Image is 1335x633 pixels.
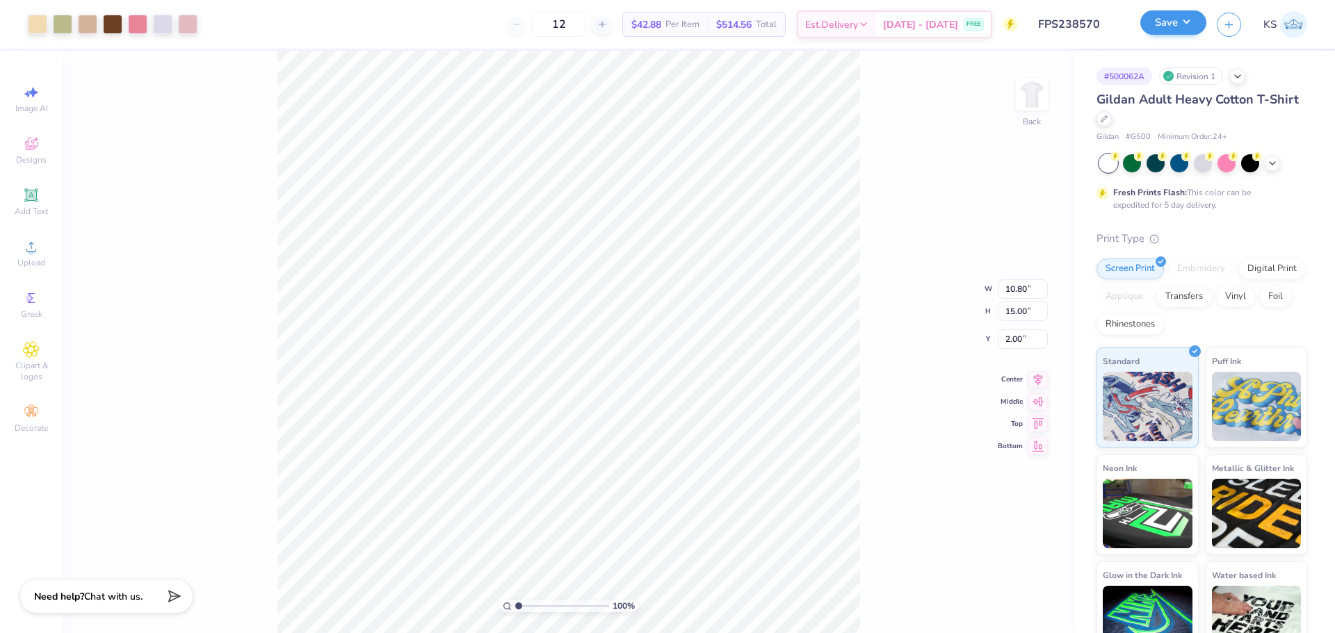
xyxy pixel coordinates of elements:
span: FREE [966,19,981,29]
span: Minimum Order: 24 + [1158,131,1227,143]
div: Rhinestones [1097,314,1164,335]
div: Applique [1097,286,1152,307]
span: Decorate [15,422,48,434]
span: Per Item [665,17,699,32]
span: Metallic & Glitter Ink [1212,461,1294,475]
span: Add Text [15,206,48,217]
span: Designs [16,154,47,165]
strong: Need help? [34,590,84,603]
img: Back [1018,81,1046,108]
span: Est. Delivery [805,17,858,32]
span: Middle [998,397,1023,406]
span: Top [998,419,1023,429]
span: 100 % [613,600,635,612]
img: Standard [1103,372,1192,441]
div: This color can be expedited for 5 day delivery. [1113,186,1284,211]
span: Bottom [998,441,1023,451]
div: Back [1023,115,1041,128]
div: Embroidery [1168,258,1234,279]
span: Image AI [15,103,48,114]
span: Upload [17,257,45,268]
div: Print Type [1097,231,1307,247]
span: $514.56 [716,17,752,32]
span: KS [1263,17,1277,33]
button: Save [1140,10,1206,35]
span: Center [998,375,1023,384]
span: Neon Ink [1103,461,1137,475]
img: Kath Sales [1280,11,1307,38]
span: Gildan [1097,131,1119,143]
span: Gildan Adult Heavy Cotton T-Shirt [1097,91,1299,108]
input: Untitled Design [1028,10,1130,38]
div: Screen Print [1097,258,1164,279]
span: Total [756,17,777,32]
span: Standard [1103,354,1140,368]
div: Foil [1259,286,1292,307]
span: [DATE] - [DATE] [883,17,958,32]
a: KS [1263,11,1307,38]
img: Neon Ink [1103,479,1192,548]
div: Digital Print [1238,258,1306,279]
span: Glow in the Dark Ink [1103,568,1182,582]
span: # G500 [1126,131,1151,143]
img: Metallic & Glitter Ink [1212,479,1302,548]
div: Transfers [1156,286,1212,307]
span: Clipart & logos [7,360,56,382]
span: $42.88 [631,17,661,32]
span: Puff Ink [1212,354,1241,368]
div: # 500062A [1097,67,1152,85]
img: Puff Ink [1212,372,1302,441]
div: Revision 1 [1159,67,1223,85]
strong: Fresh Prints Flash: [1113,187,1187,198]
span: Chat with us. [84,590,143,603]
input: – – [532,12,586,37]
span: Greek [21,309,42,320]
span: Water based Ink [1212,568,1276,582]
div: Vinyl [1216,286,1255,307]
